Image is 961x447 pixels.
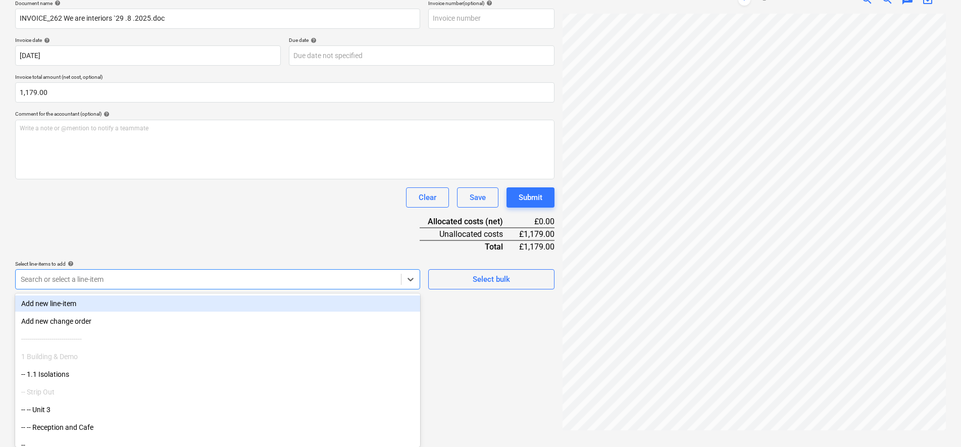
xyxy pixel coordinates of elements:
span: help [309,37,317,43]
div: Allocated costs (net) [420,216,519,228]
div: Add new change order [15,313,420,329]
p: Invoice total amount (net cost, optional) [15,74,554,82]
span: help [102,111,110,117]
div: £0.00 [519,216,554,228]
div: Submit [519,191,542,204]
div: £1,179.00 [519,240,554,253]
div: -- -- Unit 3 [15,402,420,418]
div: ------------------------------ [15,331,420,347]
iframe: Chat Widget [911,399,961,447]
button: Save [457,187,498,208]
div: -- 1.1 Isolations [15,366,420,382]
span: help [66,261,74,267]
span: help [42,37,50,43]
div: Add new line-item [15,295,420,312]
input: Invoice date not specified [15,45,281,66]
div: -- Strip Out [15,384,420,400]
div: Invoice date [15,37,281,43]
div: Comment for the accountant (optional) [15,111,554,117]
input: Invoice total amount (net cost, optional) [15,82,554,103]
div: £1,179.00 [519,228,554,240]
div: Select line-items to add [15,261,420,267]
div: Unallocated costs [420,228,519,240]
button: Clear [406,187,449,208]
input: Document name [15,9,420,29]
div: Clear [419,191,436,204]
div: Save [470,191,486,204]
div: Due date [289,37,554,43]
input: Due date not specified [289,45,554,66]
div: 1 Building & Demo [15,349,420,365]
input: Invoice number [428,9,554,29]
div: -- -- Reception and Cafe [15,419,420,435]
button: Submit [507,187,554,208]
button: Select bulk [428,269,554,289]
div: Select bulk [473,273,510,286]
div: Total [420,240,519,253]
